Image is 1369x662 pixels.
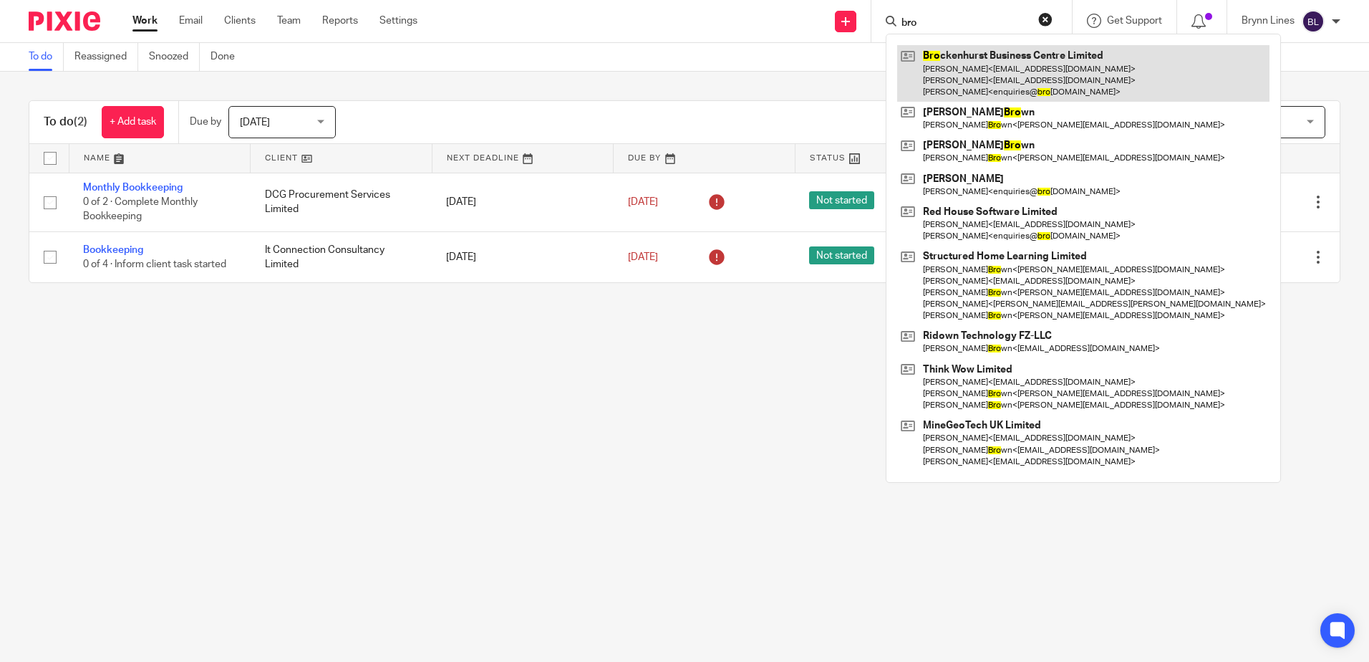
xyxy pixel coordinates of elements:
[251,173,432,231] td: DCG Procurement Services Limited
[251,231,432,282] td: It Connection Consultancy Limited
[809,191,874,209] span: Not started
[179,14,203,28] a: Email
[277,14,301,28] a: Team
[1242,14,1295,28] p: Brynn Lines
[190,115,221,129] p: Due by
[1038,12,1053,27] button: Clear
[432,173,614,231] td: [DATE]
[224,14,256,28] a: Clients
[83,183,183,193] a: Monthly Bookkeeping
[900,17,1029,30] input: Search
[211,43,246,71] a: Done
[74,43,138,71] a: Reassigned
[83,259,226,269] span: 0 of 4 · Inform client task started
[628,252,658,262] span: [DATE]
[240,117,270,128] span: [DATE]
[44,115,87,130] h1: To do
[432,231,614,282] td: [DATE]
[132,14,158,28] a: Work
[83,245,143,255] a: Bookkeeping
[1302,10,1325,33] img: svg%3E
[29,43,64,71] a: To do
[379,14,417,28] a: Settings
[628,197,658,207] span: [DATE]
[149,43,200,71] a: Snoozed
[1107,16,1162,26] span: Get Support
[74,116,87,128] span: (2)
[29,11,100,31] img: Pixie
[83,197,198,222] span: 0 of 2 · Complete Monthly Bookkeeping
[102,106,164,138] a: + Add task
[322,14,358,28] a: Reports
[809,246,874,264] span: Not started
